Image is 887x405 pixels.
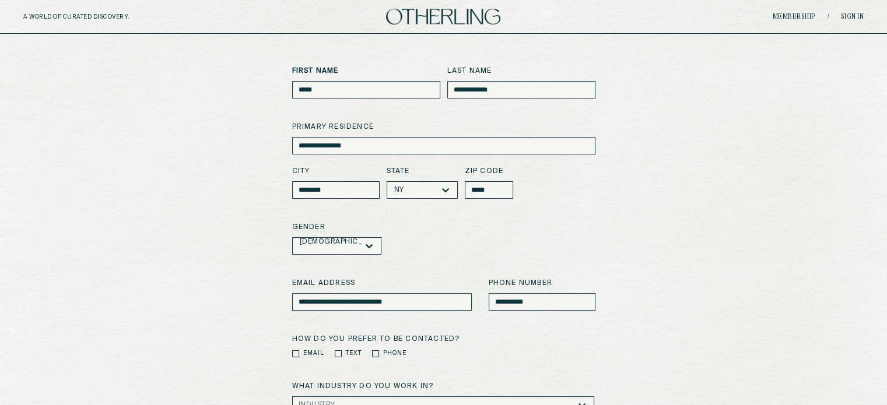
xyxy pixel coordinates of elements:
span: / [828,12,829,21]
label: First Name [292,66,440,76]
label: City [292,166,380,177]
div: [DEMOGRAPHIC_DATA] [300,238,362,246]
label: Phone number [489,278,595,288]
label: State [387,166,458,177]
div: NY [394,186,404,194]
label: Email address [292,278,472,288]
label: primary residence [292,122,595,132]
h5: A WORLD OF CURATED DISCOVERY. [23,13,180,20]
a: Membership [773,13,816,20]
img: logo [386,9,500,24]
label: How do you prefer to be contacted? [292,334,595,344]
label: Text [346,349,362,358]
label: What industry do you work in? [292,381,595,392]
label: Phone [383,349,406,358]
label: Last Name [447,66,595,76]
label: Email [303,349,324,358]
a: Sign in [841,13,864,20]
label: Gender [292,222,595,233]
label: zip code [465,166,513,177]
